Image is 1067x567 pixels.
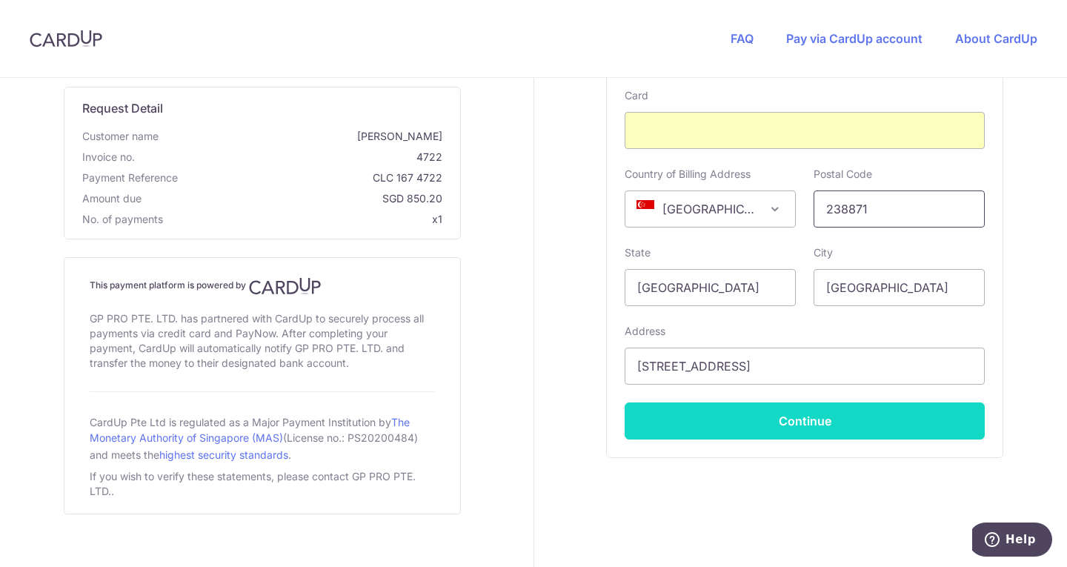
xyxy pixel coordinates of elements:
a: FAQ [731,31,754,46]
span: translation missing: en.request_detail [82,101,163,116]
span: Amount due [82,191,142,206]
label: Address [625,324,665,339]
a: The Monetary Authority of Singapore (MAS) [90,416,410,444]
span: SGD 850.20 [147,191,442,206]
span: translation missing: en.payment_reference [82,171,178,184]
input: Example 123456 [814,190,985,228]
iframe: Opens a widget where you can find more information [972,523,1052,560]
div: CardUp Pte Ltd is regulated as a Major Payment Institution by (License no.: PS20200484) and meets... [90,410,435,466]
img: CardUp [30,30,102,47]
span: x1 [432,213,442,225]
span: Singapore [625,190,796,228]
span: Singapore [625,191,795,227]
a: Pay via CardUp account [786,31,923,46]
span: 4722 [141,150,442,165]
span: [PERSON_NAME] [164,129,442,144]
label: State [625,245,651,260]
label: Card [625,88,648,103]
div: If you wish to verify these statements, please contact GP PRO PTE. LTD.. [90,466,435,502]
span: Invoice no. [82,150,135,165]
iframe: Secure card payment input frame [637,122,972,139]
a: highest security standards [159,448,288,461]
label: City [814,245,833,260]
label: Country of Billing Address [625,167,751,182]
span: CLC 167 4722 [184,170,442,185]
h4: This payment platform is powered by [90,277,435,295]
a: About CardUp [955,31,1037,46]
img: CardUp [249,277,322,295]
span: Customer name [82,129,159,144]
span: No. of payments [82,212,163,227]
div: GP PRO PTE. LTD. has partnered with CardUp to securely process all payments via credit card and P... [90,308,435,374]
label: Postal Code [814,167,872,182]
button: Continue [625,402,985,440]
